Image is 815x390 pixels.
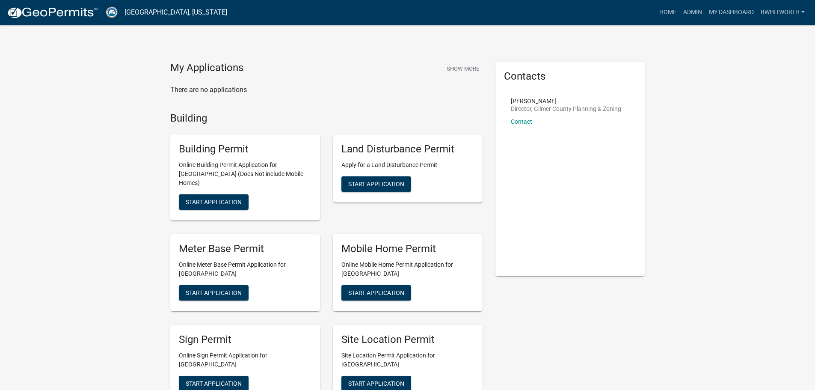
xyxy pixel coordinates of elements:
span: Start Application [348,181,404,188]
p: Online Sign Permit Application for [GEOGRAPHIC_DATA] [179,351,311,369]
button: Start Application [179,285,249,301]
a: My Dashboard [705,4,757,21]
h5: Site Location Permit [341,333,474,346]
a: Admin [680,4,705,21]
button: Start Application [179,194,249,210]
h5: Sign Permit [179,333,311,346]
h5: Mobile Home Permit [341,243,474,255]
h4: My Applications [170,62,243,74]
button: Show More [443,62,483,76]
p: Online Meter Base Permit Application for [GEOGRAPHIC_DATA] [179,260,311,278]
button: Start Application [341,285,411,301]
h5: Land Disturbance Permit [341,143,474,155]
p: Director, Gilmer County Planning & Zoning [511,106,621,112]
a: Home [656,4,680,21]
p: There are no applications [170,85,483,95]
p: Online Mobile Home Permit Application for [GEOGRAPHIC_DATA] [341,260,474,278]
p: Online Building Permit Application for [GEOGRAPHIC_DATA] (Does Not include Mobile Homes) [179,161,311,188]
button: Start Application [341,176,411,192]
h5: Meter Base Permit [179,243,311,255]
span: Start Application [348,289,404,296]
span: Start Application [348,380,404,387]
p: Site Location Permit Application for [GEOGRAPHIC_DATA] [341,351,474,369]
a: [GEOGRAPHIC_DATA], [US_STATE] [124,5,227,20]
h5: Building Permit [179,143,311,155]
span: Start Application [186,199,242,205]
h5: Contacts [504,70,637,83]
span: Start Application [186,380,242,387]
span: Start Application [186,289,242,296]
img: Gilmer County, Georgia [105,6,118,18]
p: Apply for a Land Disturbance Permit [341,161,474,170]
a: BWhitworth [757,4,808,21]
p: [PERSON_NAME] [511,98,621,104]
h4: Building [170,112,483,125]
a: Contact [511,118,532,125]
